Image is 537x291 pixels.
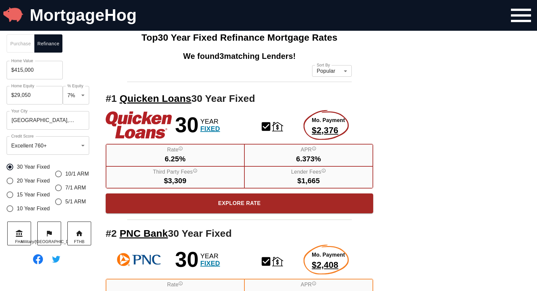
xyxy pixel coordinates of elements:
span: Explore Rate [111,199,368,208]
span: 15 Year Fixed [17,191,50,199]
span: Refinance [217,31,267,44]
span: See more rates from Quicken Loans! [120,93,191,104]
span: 30 [175,249,199,270]
span: 20 Year Fixed [17,177,50,185]
img: MortgageHog Logo [3,5,23,24]
h1: Top 30 Year Fixed Mortgage Rates [141,31,337,44]
input: Home Value [7,61,63,79]
span: $2,408 [312,259,345,271]
a: Quicken Loans [120,93,191,104]
svg: Annual Percentage Rate - The interest rate on the loan if lender fees were averaged into each mon... [312,281,316,286]
span: Refinance [38,40,58,48]
div: Popular [312,64,352,78]
label: Third Party Fees [153,168,197,176]
a: Quicken Loans Logo [106,111,175,138]
svg: Home Refinance [272,256,283,267]
svg: Interest Rate "rate", reflects the cost of borrowing. If the interest rate is 3% and your loan is... [178,281,183,286]
div: 7% [63,86,89,104]
div: Excellent 760+ [7,136,89,155]
button: Refinance [34,34,62,53]
a: Explore More about this rate product [312,251,345,271]
span: Mo. Payment [312,117,345,124]
a: Explore More About this Rate Product [106,193,373,213]
span: YEAR [200,118,220,125]
span: 7/1 ARM [65,184,86,192]
span: See more rates from PNC Bank! [120,228,168,239]
img: See more rates from Quicken Loans! [106,111,172,138]
div: gender [7,155,92,221]
a: PNC Bank [120,228,168,239]
span: Mo. Payment [312,251,345,259]
img: Find MortgageHog on Facebook [33,254,43,264]
a: Explore More about this rate product [312,117,345,137]
span: Purchase [11,40,31,48]
svg: Lender fees include all fees paid directly to the lender for funding your mortgage. Lender fees i... [321,168,326,173]
span: 30 Year Fixed [17,163,50,171]
span: Military/[GEOGRAPHIC_DATA] [21,239,77,245]
label: Rate [167,281,183,289]
span: $1,665 [297,176,320,186]
img: Follow @MortgageHog [50,253,63,266]
span: 6.25% [165,154,186,164]
svg: Annual Percentage Rate - The interest rate on the loan if lender fees were averaged into each mon... [312,146,316,151]
label: Lender Fees [291,168,326,176]
input: Home Equity [7,86,63,104]
button: Explore Rate [106,193,373,213]
span: FIXED [200,260,220,267]
button: Purchase [7,34,35,53]
span: 6.373% [296,154,321,164]
span: FHA [15,239,23,245]
span: 30 [175,114,199,136]
span: 10/1 ARM [65,170,89,178]
label: Rate [167,146,183,154]
span: We found 3 matching Lenders! [183,51,296,62]
svg: Interest Rate "rate", reflects the cost of borrowing. If the interest rate is 3% and your loan is... [178,146,183,151]
span: $3,309 [164,176,186,186]
a: MortgageHog [30,6,137,24]
label: APR [301,146,316,154]
svg: Third party fees include fees and taxes paid to non lender entities to facilitate the closing of ... [193,168,197,173]
svg: Conventional Mortgage [260,256,272,267]
span: 10 Year Fixed [17,205,50,213]
svg: Conventional Mortgage [260,121,272,132]
a: PNC Bank Logo [106,249,175,271]
label: APR [301,281,316,289]
span: FTHB [74,239,85,245]
span: YEAR [200,252,220,260]
span: FIXED [200,125,220,132]
img: See more rates from PNC Bank! [106,249,172,271]
h2: # 2 30 Year Fixed [106,227,373,241]
span: 5/1 ARM [65,198,86,206]
span: $2,376 [312,124,345,137]
h2: # 1 30 Year Fixed [106,92,373,106]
